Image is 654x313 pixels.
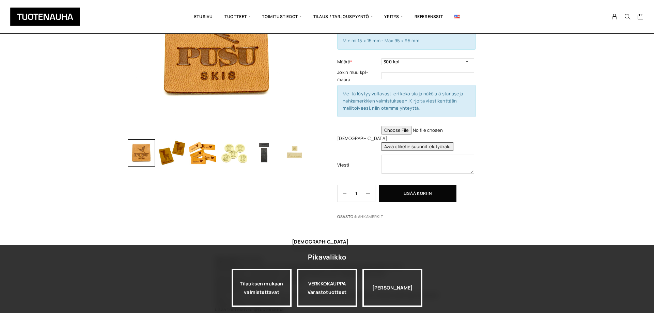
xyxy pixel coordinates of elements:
div: Pikavalikko [308,251,346,263]
a: My Account [608,14,621,20]
img: Tuotenauha Oy [10,7,80,26]
button: Search [621,14,634,20]
img: Keinonahkamerkki, polttopainettu 2 [158,139,186,167]
a: Nahkamerkit [355,214,384,219]
img: Keinonahkamerkki, polttopainettu 4 [220,139,247,167]
input: Määrä [346,185,366,202]
span: Minimi 15 x 15 mm - Max 95 x 95 mm [343,37,419,44]
button: Lisää koriin [379,185,456,202]
label: [DEMOGRAPHIC_DATA] [337,135,380,142]
span: Tilaus / Tarjouspyyntö [308,5,379,28]
div: [PERSON_NAME] [362,269,422,307]
label: Määrä [337,58,380,65]
a: Tilauksen mukaan valmistettavat [232,269,292,307]
a: Cart [637,13,644,21]
button: Avaa etiketin suunnittelutyökalu [381,142,453,151]
span: Tuotteet [219,5,256,28]
span: Toimitustiedot [256,5,307,28]
span: Osasto: [337,214,427,223]
span: Yritys [378,5,408,28]
a: Referenssit [409,5,449,28]
img: Keinonahkamerkki, polttopainettu 3 [189,139,216,167]
span: Meiltä löytyy valtavasti eri kokoisia ja näköisiä stansseja nahkamerkkien valmistukseen. Kirjoita... [343,91,463,111]
a: VERKKOKAUPPAVarastotuotteet [297,269,357,307]
img: Keinonahkamerkki, polttopainettu 5 [250,139,278,167]
a: [DEMOGRAPHIC_DATA] [292,238,349,245]
div: VERKKOKAUPPA Varastotuotteet [297,269,357,307]
label: Jokin muu kpl-määrä [337,69,380,83]
img: English [454,15,460,18]
img: Keinonahkamerkki, polttopainettu 6 [281,139,308,167]
a: Etusivu [188,5,219,28]
label: Viesti [337,161,380,169]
